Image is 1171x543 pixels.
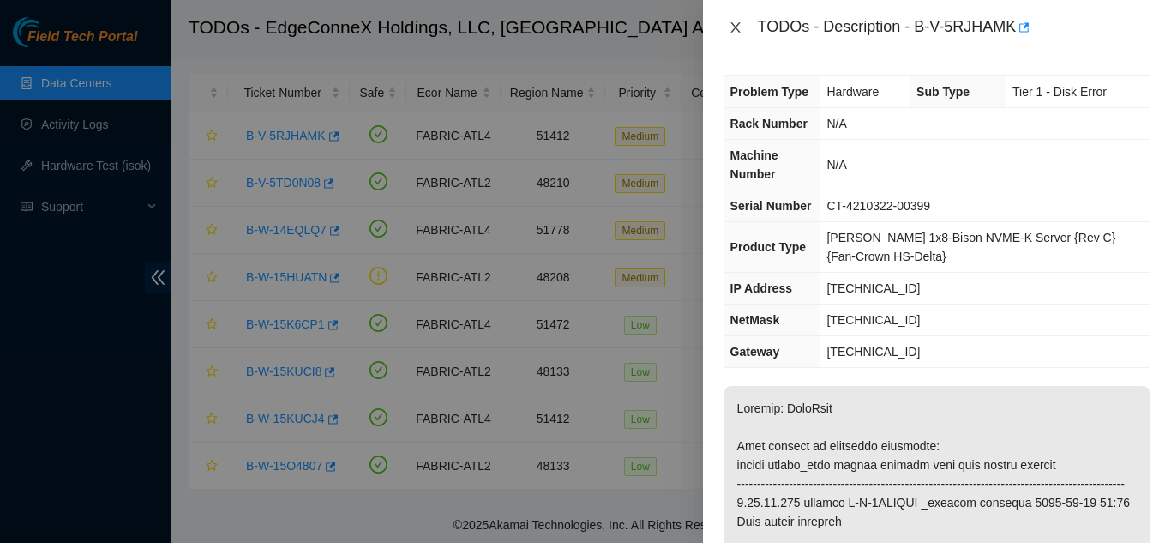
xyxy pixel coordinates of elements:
span: Sub Type [916,85,970,99]
span: NetMask [730,313,780,327]
span: N/A [826,158,846,172]
span: Machine Number [730,148,778,181]
span: Hardware [826,85,879,99]
span: N/A [826,117,846,130]
span: Tier 1 - Disk Error [1012,85,1107,99]
span: close [729,21,742,34]
span: IP Address [730,281,792,295]
span: [TECHNICAL_ID] [826,281,920,295]
span: CT-4210322-00399 [826,199,930,213]
span: Gateway [730,345,780,359]
span: [TECHNICAL_ID] [826,313,920,327]
span: Product Type [730,240,806,254]
span: Problem Type [730,85,809,99]
div: TODOs - Description - B-V-5RJHAMK [758,14,1150,41]
button: Close [724,20,748,36]
span: Rack Number [730,117,808,130]
span: [TECHNICAL_ID] [826,345,920,359]
span: [PERSON_NAME] 1x8-Bison NVME-K Server {Rev C}{Fan-Crown HS-Delta} [826,231,1115,263]
span: Serial Number [730,199,812,213]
